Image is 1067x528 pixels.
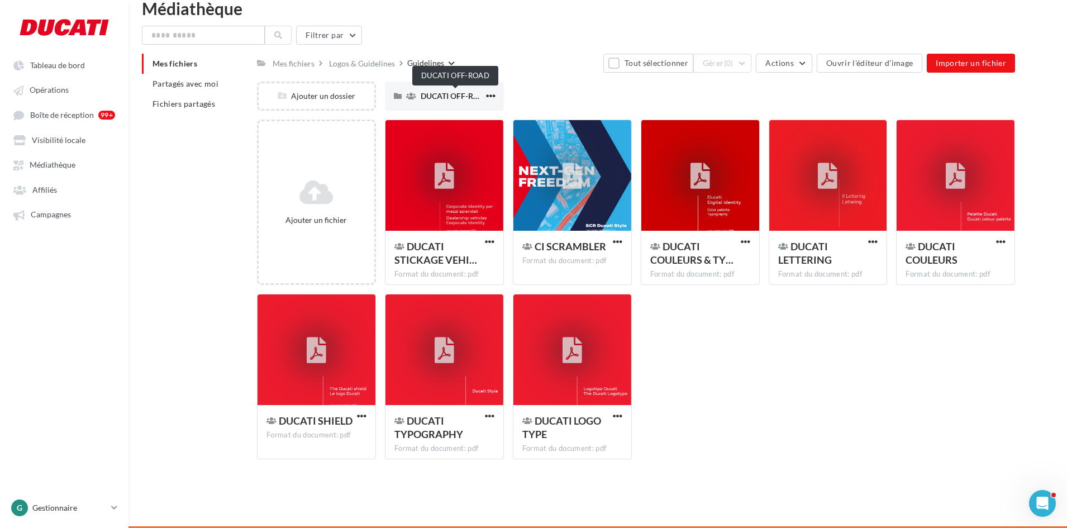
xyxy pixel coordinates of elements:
iframe: Intercom live chat [1029,490,1056,517]
div: Format du document: pdf [522,444,622,454]
img: Profile image for Service Client Digitaleo [32,6,50,24]
button: Ouvrir l'éditeur d'image [817,54,922,73]
a: Visibilité locale [7,130,122,150]
div: DUCATI OFF-ROAD [412,66,498,85]
span: CI SCRAMBLER [535,240,606,253]
textarea: Posez une question... [9,343,214,361]
button: Sélectionneur d’emoji [17,366,26,375]
span: Affiliés [32,185,57,194]
button: Accueil [175,4,196,26]
span: DUCATI TYPOGRAPHY [394,415,463,440]
span: DUCATI OFF-ROAD [421,91,490,101]
a: Campagnes [7,204,122,224]
span: DUCATI COULEURS [906,240,958,266]
h1: Service Client Digitaleo [54,11,158,19]
span: G [17,502,22,513]
button: Gérer(0) [693,54,752,73]
span: DUCATI STICKAGE VEHICULE [394,240,477,266]
span: Visibilité locale [32,135,85,145]
button: Importer un fichier [927,54,1015,73]
a: Tableau de bord [7,55,122,75]
button: Mes fiches points de vente sont en erreur [30,155,209,178]
span: DUCATI LOGO TYPE [522,415,601,440]
div: Format du document: pdf [394,444,494,454]
div: Mes fichiers [273,58,315,69]
button: Une fonctionnalité a cessé de fonctionner [29,323,209,345]
button: Envoyer un message… [192,361,209,379]
div: Format du document: pdf [394,269,494,279]
span: Partagés avec moi [153,79,218,88]
span: Campagnes [31,210,71,220]
div: Format du document: pdf [906,269,1006,279]
p: Gestionnaire [32,502,107,513]
button: Partager un document [104,239,209,261]
span: Mes fichiers [153,59,197,68]
div: Je suis le Chatbot du service client ! Comment puis-je vous aider ? [18,67,174,89]
button: go back [7,4,28,26]
span: Fichiers partagés [153,99,215,108]
div: Bonjour 👋 [18,50,174,61]
button: Utiliser des champs de personnalisation [36,183,209,206]
div: Format du document: pdf [650,269,750,279]
a: Opérations [7,79,122,99]
div: Ajouter un fichier [263,215,370,226]
div: Format du document: pdf [522,256,622,266]
span: DUCATI LETTERING [778,240,832,266]
button: Utiliser la médiathèque [101,267,209,289]
div: Guidelines [407,58,444,69]
span: Boîte de réception [30,110,94,120]
span: Tableau de bord [30,60,85,70]
button: Annuler / Editer une campagne [70,295,209,317]
a: Médiathèque [7,154,122,174]
span: Actions [765,58,793,68]
span: DUCATI SHIELD [279,415,353,427]
div: Format du document: pdf [266,430,366,440]
button: Sélectionneur de fichier gif [35,366,44,375]
button: Tout sélectionner [603,54,693,73]
div: Logos & Guidelines [329,58,395,69]
span: DUCATI COULEURS & TYPOGRAPHIE [650,240,733,266]
button: Actions [756,54,812,73]
button: Télécharger la pièce jointe [53,366,62,375]
div: Ajouter un dossier [259,91,374,102]
a: Affiliés [7,179,122,199]
div: Format du document: pdf [778,269,878,279]
button: Filtrer par [296,26,362,45]
button: Créer et partager une campagne [63,211,209,234]
div: Fermer [196,4,216,25]
span: (0) [724,59,733,68]
span: Importer un fichier [936,58,1006,68]
div: Service Client Digitaleo • AI Agent • À l’instant [18,98,175,104]
div: Service Client Digitaleo dit… [9,44,215,120]
span: Opérations [30,85,69,95]
div: 99+ [98,111,115,120]
span: Médiathèque [30,160,75,170]
a: Boîte de réception 99+ [7,104,122,125]
a: G Gestionnaire [9,497,120,519]
button: Association en masse des réseaux sociaux [25,127,209,150]
div: Bonjour 👋Je suis le Chatbot du service client ! Comment puis-je vous aider ?Service Client Digita... [9,44,183,96]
